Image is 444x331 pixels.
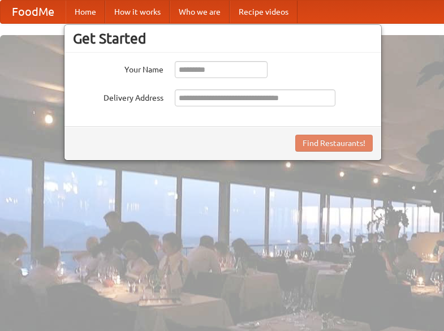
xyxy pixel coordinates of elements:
[66,1,105,23] a: Home
[295,135,373,152] button: Find Restaurants!
[73,61,163,75] label: Your Name
[73,30,373,47] h3: Get Started
[105,1,170,23] a: How it works
[1,1,66,23] a: FoodMe
[73,89,163,104] label: Delivery Address
[230,1,298,23] a: Recipe videos
[170,1,230,23] a: Who we are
